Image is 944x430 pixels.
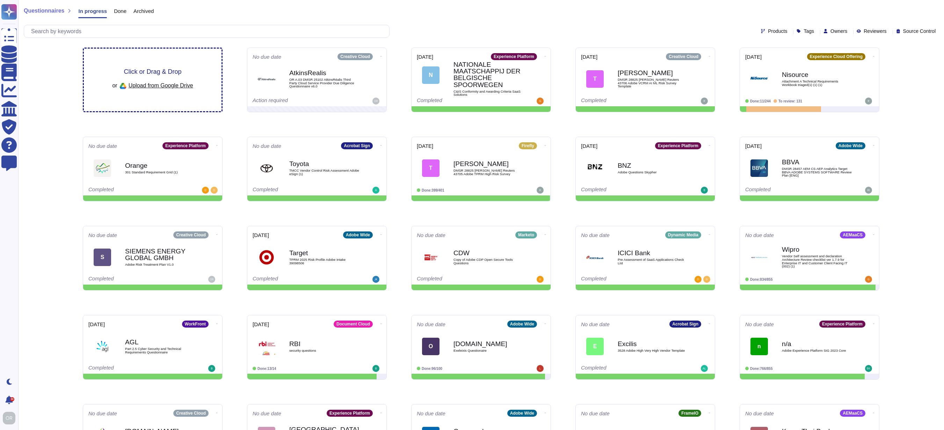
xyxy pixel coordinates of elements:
span: Attachment A Technical Requirements Workbook triaged(1) (1) (1) [782,80,852,86]
span: No due date [581,232,610,238]
img: Logo [422,249,440,266]
span: OR A.03 DMSR 25102 AtkinsRéalis Third Party Cloud Service Provider Due Diligence Questionnaire v6.0 [289,78,359,88]
div: Firefly [519,142,537,149]
span: No due date [581,411,610,416]
img: Logo [258,338,275,355]
span: No due date [253,411,281,416]
input: Search by keywords [28,25,389,37]
img: Logo [258,159,275,177]
span: Adobe Questions Skypher [618,171,688,174]
span: 3528 Adobe High Very High Vendor Template [618,349,688,352]
div: Completed [581,98,667,105]
span: Owners [830,29,847,34]
img: user [701,187,708,194]
b: [PERSON_NAME] [453,160,523,167]
img: user [865,98,872,105]
div: Action required [253,98,338,105]
img: user [211,187,218,194]
span: No due date [745,411,774,416]
img: user [372,276,379,283]
img: Logo [586,159,604,177]
span: Questionnaires [24,8,64,14]
b: Target [289,250,359,256]
div: Dynamic Media [665,231,701,238]
b: [DOMAIN_NAME] [453,341,523,347]
span: DMSR 28457 AEM CS AEP Analytics Target BBVA ADOBE SYSTEMS SOFTWARE Review Plan [ENG] [782,167,852,177]
span: Tags [804,29,814,34]
img: user [703,276,710,283]
div: Completed [88,276,174,283]
img: user [208,365,215,372]
div: Experience Platform [491,53,537,60]
span: Done: 766/855 [750,367,773,371]
span: 301 Standard Requirement Grid (1) [125,171,195,174]
div: Experience Cloud Offering [807,53,865,60]
b: [PERSON_NAME] [618,70,688,76]
div: Completed [417,98,502,105]
span: Click or Drag & Drop [124,69,181,75]
span: No due date [253,54,281,59]
div: or [112,80,193,92]
div: S [94,249,111,266]
div: Document Cloud [334,321,373,328]
span: Adobe Risk Treatment Plan V1.0 [125,263,195,266]
div: Adobe Wide [343,231,373,238]
img: Logo [750,70,768,88]
div: AEMaaCS [840,231,865,238]
span: Done: 11/244 [750,99,771,103]
span: Upload from Google Drive [129,83,193,88]
span: Exeleixis Questionaire [453,349,523,352]
img: Logo [94,338,111,355]
b: BBVA [782,159,852,165]
img: user [865,365,872,372]
span: No due date [417,322,445,327]
span: Done: 834/855 [750,278,773,281]
img: user [865,276,872,283]
div: WorkFront [182,321,209,328]
b: ICICI Bank [618,250,688,256]
div: Creative Cloud [666,53,701,60]
div: Completed [88,187,174,194]
div: FrameIO [678,410,701,417]
img: user [701,365,708,372]
img: user [537,98,544,105]
img: Logo [750,159,768,177]
span: [DATE] [581,54,597,59]
span: DMSR 28825 [PERSON_NAME] Reuters 43706 Adobe VCRM AI ML Risk Survey Template [618,78,688,88]
span: Part 2.5 Cyber Security and Technical Requirements Questionnaire [125,347,195,354]
div: Experience Platform [162,142,209,149]
div: O [422,338,440,355]
span: Done [114,8,126,14]
b: n/a [782,341,852,347]
b: CDW [453,250,523,256]
span: TMCC Vendor Control Risk Assessment Adobe eSign (1) [289,169,359,175]
div: Creative Cloud [173,231,209,238]
span: TPRM 2025 Risk Profile Adobe Intake 39098506 [289,258,359,265]
b: Toyota [289,160,359,167]
span: No due date [88,411,117,416]
div: 9+ [10,397,14,401]
img: Logo [586,249,604,266]
div: Experience Platform [819,321,865,328]
div: Completed [581,365,667,372]
img: user [202,187,209,194]
div: Completed [581,276,667,283]
b: AGL [125,339,195,345]
b: NATIONALE MAATSCHAPPIJ DER BELGISCHE SPOORWEGEN [453,61,523,88]
span: security questions [289,349,359,352]
img: user [208,276,215,283]
div: Adobe Wide [836,142,865,149]
span: Adobe Experience Platform SIG 2023 Core [782,349,852,352]
span: [DATE] [581,143,597,149]
b: RBI [289,341,359,347]
img: user [695,276,702,283]
div: Acrobat Sign [669,321,701,328]
span: [DATE] [745,54,762,59]
div: Creative Cloud [337,53,373,60]
button: user [1,410,20,426]
div: n [750,338,768,355]
img: user [372,365,379,372]
img: user [537,365,544,372]
span: C&IS Conformity and Awarding Criteria SaaS Solutions [453,90,523,96]
div: Adobe Wide [507,410,537,417]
